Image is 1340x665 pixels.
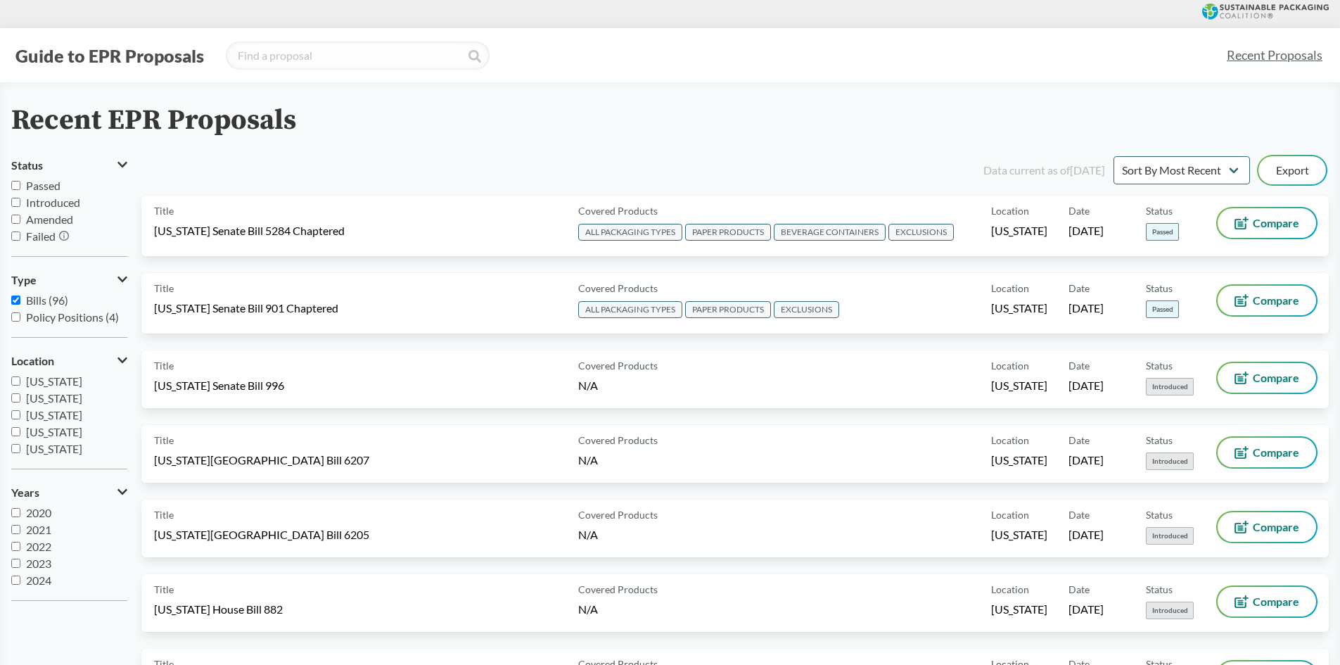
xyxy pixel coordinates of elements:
button: Compare [1218,208,1316,238]
span: Introduced [1146,602,1194,619]
span: Title [154,203,174,218]
span: Date [1068,203,1090,218]
input: Passed [11,181,20,190]
span: ALL PACKAGING TYPES [578,224,682,241]
span: [DATE] [1068,452,1104,468]
span: 2023 [26,557,51,570]
span: EXCLUSIONS [888,224,954,241]
button: Compare [1218,587,1316,616]
span: Covered Products [578,358,658,373]
input: Bills (96) [11,296,20,305]
button: Years [11,481,127,505]
button: Type [11,268,127,292]
button: Compare [1218,438,1316,467]
span: Compare [1253,295,1299,306]
span: Introduced [1146,527,1194,545]
span: ALL PACKAGING TYPES [578,301,682,318]
span: [US_STATE] [991,378,1047,393]
span: 2021 [26,523,51,536]
input: Introduced [11,198,20,207]
span: [US_STATE][GEOGRAPHIC_DATA] Bill 6205 [154,527,369,543]
span: [US_STATE] [26,408,82,422]
span: [US_STATE] [991,300,1047,316]
span: Covered Products [578,203,658,218]
span: [US_STATE] [991,452,1047,468]
span: Amended [26,213,73,226]
span: Passed [1146,223,1179,241]
span: Failed [26,229,56,243]
span: Covered Products [578,582,658,597]
button: Location [11,349,127,373]
span: [US_STATE] [991,527,1047,543]
span: 2022 [26,540,51,553]
span: Status [1146,582,1173,597]
span: [DATE] [1068,378,1104,393]
span: [US_STATE] Senate Bill 996 [154,378,284,393]
span: Introduced [1146,378,1194,395]
button: Guide to EPR Proposals [11,44,208,67]
span: Date [1068,358,1090,373]
span: EXCLUSIONS [774,301,839,318]
span: [US_STATE] Senate Bill 901 Chaptered [154,300,338,316]
span: Date [1068,582,1090,597]
span: Status [1146,203,1173,218]
span: Introduced [1146,452,1194,470]
span: 2024 [26,574,51,587]
span: Passed [1146,300,1179,318]
span: Date [1068,433,1090,448]
span: Compare [1253,447,1299,458]
input: Find a proposal [226,42,490,70]
span: Status [1146,433,1173,448]
input: Amended [11,215,20,224]
span: Policy Positions (4) [26,310,119,324]
span: Bills (96) [26,293,68,307]
span: 2020 [26,506,51,519]
span: N/A [578,379,598,392]
span: Location [11,355,54,367]
span: [US_STATE] [26,391,82,405]
span: Date [1068,507,1090,522]
span: Compare [1253,521,1299,533]
span: N/A [578,453,598,467]
input: 2024 [11,576,20,585]
span: Covered Products [578,281,658,296]
input: 2020 [11,508,20,517]
input: Policy Positions (4) [11,312,20,322]
span: Type [11,274,37,286]
span: [US_STATE] [991,602,1047,617]
span: [DATE] [1068,602,1104,617]
input: 2021 [11,525,20,534]
span: Introduced [26,196,80,209]
span: [US_STATE][GEOGRAPHIC_DATA] Bill 6207 [154,452,369,468]
span: Compare [1253,372,1299,384]
span: Status [11,159,43,172]
span: Title [154,358,174,373]
input: [US_STATE] [11,410,20,419]
span: Status [1146,281,1173,296]
span: [DATE] [1068,223,1104,239]
span: Passed [26,179,60,192]
span: N/A [578,602,598,616]
input: [US_STATE] [11,427,20,436]
span: PAPER PRODUCTS [685,224,771,241]
span: [US_STATE] [26,425,82,438]
button: Compare [1218,286,1316,315]
input: Failed [11,232,20,241]
span: Status [1146,358,1173,373]
span: [US_STATE] [991,223,1047,239]
input: [US_STATE] [11,393,20,403]
input: 2022 [11,542,20,551]
button: Export [1258,156,1326,184]
span: Status [1146,507,1173,522]
span: Compare [1253,217,1299,229]
span: [DATE] [1068,527,1104,543]
span: Location [991,203,1029,218]
span: Covered Products [578,433,658,448]
input: [US_STATE] [11,376,20,386]
span: [US_STATE] [26,442,82,455]
button: Compare [1218,512,1316,542]
span: [DATE] [1068,300,1104,316]
span: Location [991,433,1029,448]
span: Location [991,281,1029,296]
span: Location [991,582,1029,597]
